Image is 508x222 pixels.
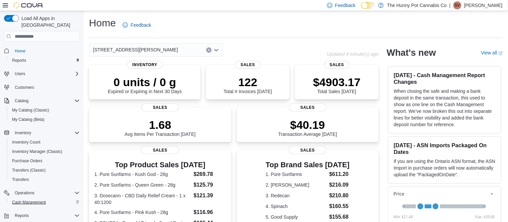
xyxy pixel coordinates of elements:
a: Purchase Orders [9,157,45,165]
span: Catalog [12,97,80,105]
span: Feedback [335,2,356,9]
div: Expired or Expiring in Next 30 Days [108,75,182,94]
button: Catalog [12,97,31,105]
span: Cash Management [12,200,46,205]
button: My Catalog (Classic) [7,105,82,115]
h3: Top Product Sales [DATE] [94,161,226,169]
span: Sales [289,103,326,112]
span: Transfers (Classic) [9,166,80,174]
button: Operations [1,188,82,198]
button: Transfers [7,175,82,184]
a: View allExternal link [481,50,503,55]
dd: $116.96 [194,208,226,216]
span: Operations [12,189,80,197]
span: Load All Apps in [GEOGRAPHIC_DATA] [19,15,80,28]
dd: $125.79 [194,181,226,189]
button: Open list of options [214,47,219,53]
span: Inventory Count [12,140,41,145]
span: Transfers [12,177,29,182]
img: Cova [13,2,44,9]
button: Inventory Count [7,138,82,147]
span: Reports [12,58,26,63]
a: Transfers (Classic) [9,166,48,174]
span: Operations [15,190,34,196]
h3: [DATE] - ASN Imports Packaged On Dates [394,142,496,155]
span: Cash Management [9,198,80,206]
dd: $121.39 [194,192,226,200]
span: Home [12,46,80,55]
h3: [DATE] - Cash Management Report Changes [394,72,496,85]
span: My Catalog (Beta) [9,116,80,124]
a: Inventory Count [9,138,43,146]
span: Sales [235,61,261,69]
dt: 3. Dosecann - CBD Daily Relief Cream - 1 x 40:1200 [94,192,191,206]
p: $40.19 [278,118,337,132]
span: Reports [15,213,29,218]
a: Transfers [9,176,31,184]
span: My Catalog (Classic) [12,107,49,113]
span: Sales [141,103,179,112]
button: Clear input [206,47,212,53]
p: If you are using the Ontario ASN format, the ASN Import in purchase orders will now automatically... [394,158,496,178]
svg: External link [499,51,503,55]
div: Steve Vandermeulen [453,1,461,9]
span: Catalog [15,98,28,103]
span: My Catalog (Classic) [9,106,80,114]
p: [PERSON_NAME] [464,1,503,9]
button: My Catalog (Beta) [7,115,82,124]
span: Sales [289,146,326,154]
dt: 1. Pure Sunfarms [266,171,326,178]
p: When closing the safe and making a bank deposit in the same transaction, this used to show as one... [394,88,496,128]
dt: 5. Good Supply [266,214,326,220]
button: Customers [1,82,82,92]
dt: 2. Pure Sunfarms - Queen Green - 28g [94,182,191,188]
p: The Hunny Pot Cannabis Co [387,1,447,9]
button: Reports [7,56,82,65]
span: Users [12,70,80,78]
span: Customers [12,83,80,91]
p: 1.68 [125,118,196,132]
dd: $611.20 [329,170,350,178]
button: Users [1,69,82,78]
input: Dark Mode [361,2,375,9]
dt: 1. Pure Sunfarms - Kush God - 28g [94,171,191,178]
span: Transfers [9,176,80,184]
span: Sales [141,146,179,154]
a: Cash Management [9,198,49,206]
button: Inventory [12,129,34,137]
p: $4903.17 [313,75,361,89]
dt: 4. Pure Sunfarms - Pink Kush - 28g [94,209,191,216]
dd: $210.80 [329,192,350,200]
span: Transfers (Classic) [12,168,46,173]
h1: Home [89,16,116,30]
button: Inventory Manager (Classic) [7,147,82,156]
span: Sales [324,61,350,69]
dd: $216.09 [329,181,350,189]
p: | [449,1,451,9]
span: Reports [9,56,80,64]
button: Home [1,46,82,55]
dt: 3. Redecan [266,192,326,199]
span: [STREET_ADDRESS][PERSON_NAME] [93,46,178,54]
span: Inventory [12,129,80,137]
span: Customers [15,85,34,90]
span: Purchase Orders [12,158,43,164]
dd: $269.78 [194,170,226,178]
dt: 2. [PERSON_NAME] [266,182,326,188]
a: My Catalog (Beta) [9,116,47,124]
span: Inventory [15,130,31,136]
button: Transfers (Classic) [7,166,82,175]
button: Purchase Orders [7,156,82,166]
span: Reports [12,212,80,220]
dt: 4. Spinach [266,203,326,210]
div: Total # Invoices [DATE] [224,75,272,94]
span: Inventory Count [9,138,80,146]
a: Home [12,47,28,55]
p: 122 [224,75,272,89]
a: My Catalog (Classic) [9,106,52,114]
span: Purchase Orders [9,157,80,165]
span: My Catalog (Beta) [12,117,45,122]
div: Transaction Average [DATE] [278,118,337,137]
button: Catalog [1,96,82,105]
